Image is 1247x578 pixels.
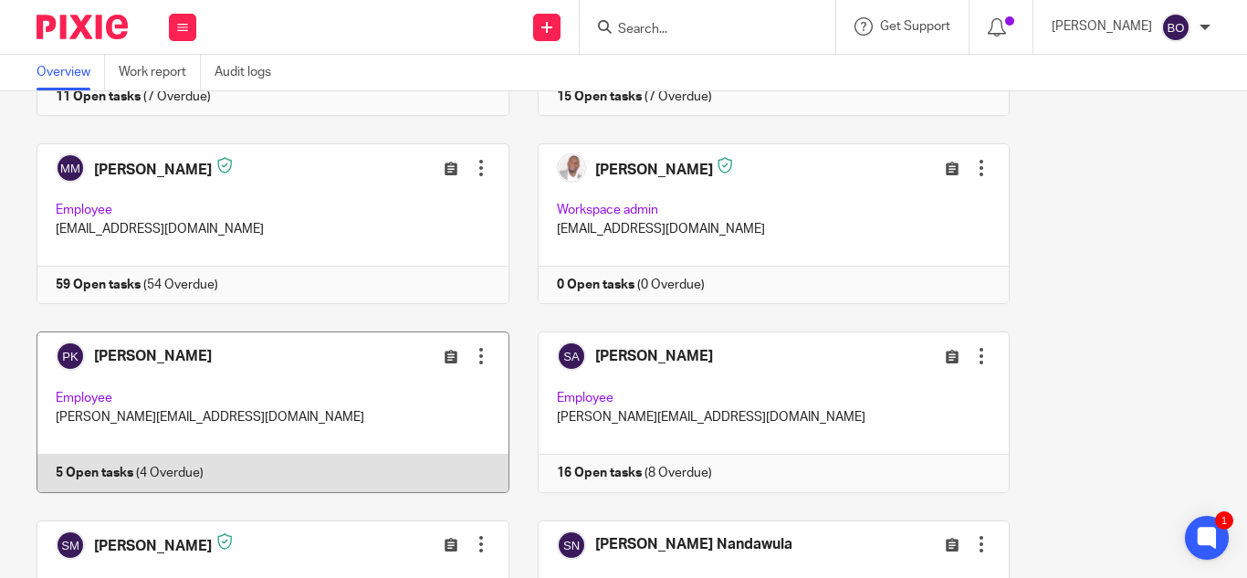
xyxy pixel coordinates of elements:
div: 1 [1215,511,1233,530]
a: Audit logs [215,55,285,90]
img: Pixie [37,15,128,39]
a: Overview [37,55,105,90]
a: Work report [119,55,201,90]
input: Search [616,22,781,38]
img: svg%3E [1161,13,1190,42]
span: Get Support [880,20,950,33]
p: [PERSON_NAME] [1052,17,1152,36]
